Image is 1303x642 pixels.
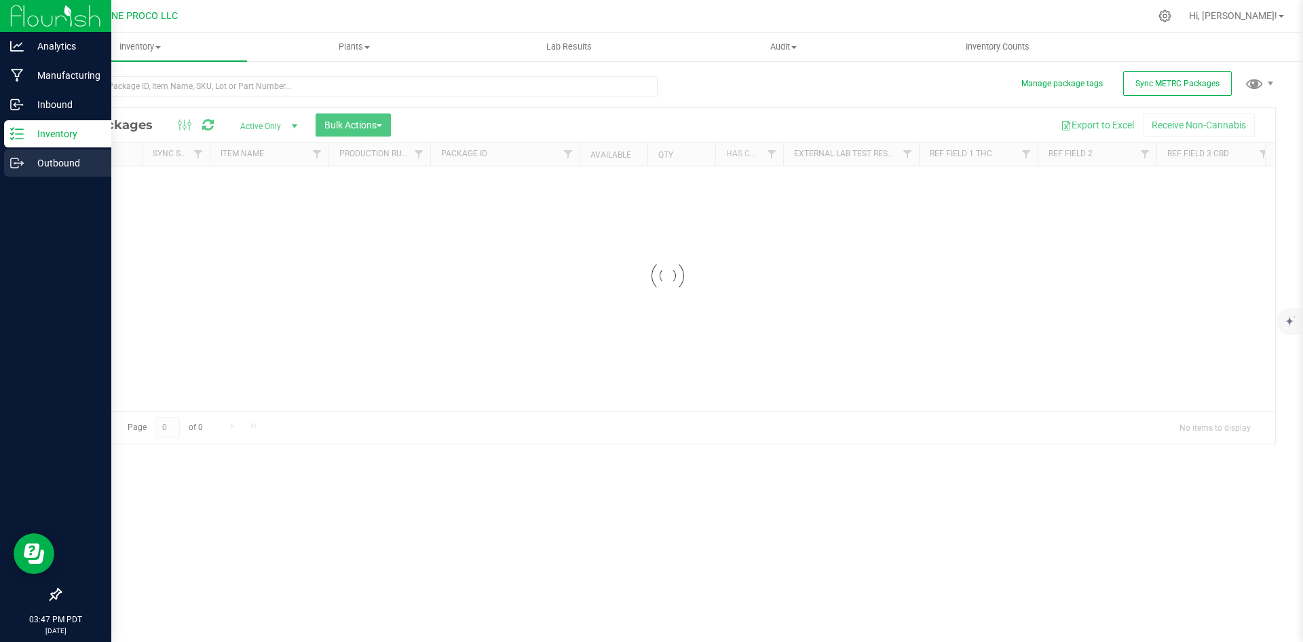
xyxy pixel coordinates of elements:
[24,67,105,84] p: Manufacturing
[6,626,105,636] p: [DATE]
[14,533,54,574] iframe: Resource center
[10,39,24,53] inline-svg: Analytics
[1189,10,1277,21] span: Hi, [PERSON_NAME]!
[1156,10,1173,22] div: Manage settings
[1021,78,1103,90] button: Manage package tags
[24,96,105,113] p: Inbound
[6,613,105,626] p: 03:47 PM PDT
[947,41,1048,53] span: Inventory Counts
[33,41,247,53] span: Inventory
[677,41,890,53] span: Audit
[99,10,178,22] span: DUNE PROCO LLC
[33,33,247,61] a: Inventory
[1123,71,1232,96] button: Sync METRC Packages
[528,41,610,53] span: Lab Results
[890,33,1105,61] a: Inventory Counts
[24,126,105,142] p: Inventory
[10,98,24,111] inline-svg: Inbound
[24,155,105,171] p: Outbound
[24,38,105,54] p: Analytics
[10,156,24,170] inline-svg: Outbound
[10,69,24,82] inline-svg: Manufacturing
[1135,79,1220,88] span: Sync METRC Packages
[248,41,461,53] span: Plants
[676,33,890,61] a: Audit
[461,33,676,61] a: Lab Results
[247,33,461,61] a: Plants
[60,76,658,96] input: Search Package ID, Item Name, SKU, Lot or Part Number...
[10,127,24,141] inline-svg: Inventory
